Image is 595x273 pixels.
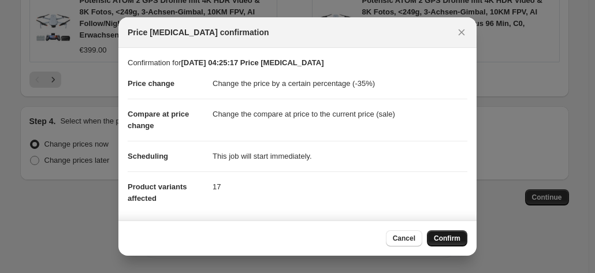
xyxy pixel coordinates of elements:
[434,234,460,243] span: Confirm
[128,57,467,69] p: Confirmation for
[213,141,467,171] dd: This job will start immediately.
[393,234,415,243] span: Cancel
[128,182,187,203] span: Product variants affected
[181,58,323,67] b: [DATE] 04:25:17 Price [MEDICAL_DATA]
[213,99,467,129] dd: Change the compare at price to the current price (sale)
[213,171,467,202] dd: 17
[128,152,168,160] span: Scheduling
[386,230,422,246] button: Cancel
[128,27,269,38] span: Price [MEDICAL_DATA] confirmation
[453,24,470,40] button: Close
[128,110,189,130] span: Compare at price change
[128,79,174,88] span: Price change
[427,230,467,246] button: Confirm
[213,69,467,99] dd: Change the price by a certain percentage (-35%)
